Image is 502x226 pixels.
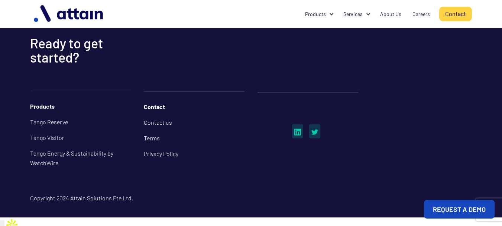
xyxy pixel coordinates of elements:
[30,2,108,26] img: logo
[30,145,131,171] a: Tango Energy & Sustainability by WatchWire
[407,7,435,21] a: Careers
[412,10,430,18] div: Careers
[299,7,338,21] div: Products
[144,146,244,161] a: Privacy Policy
[380,10,401,18] div: About Us
[439,7,472,21] a: Contact
[424,200,495,219] a: REQUEST A DEMO
[30,98,131,114] div: Products
[144,114,244,130] a: Contact us
[144,130,244,146] a: Terms
[375,7,407,21] a: About Us
[30,130,131,145] a: Tango Visitor
[144,99,244,114] div: Contact
[30,36,142,64] h2: Ready to get started?
[343,10,363,18] div: Services
[30,193,472,203] div: Copyright 2024 Attain Solutions Pte Ltd.
[30,114,131,130] a: Tango Reserve
[338,7,375,21] div: Services
[305,10,326,18] div: Products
